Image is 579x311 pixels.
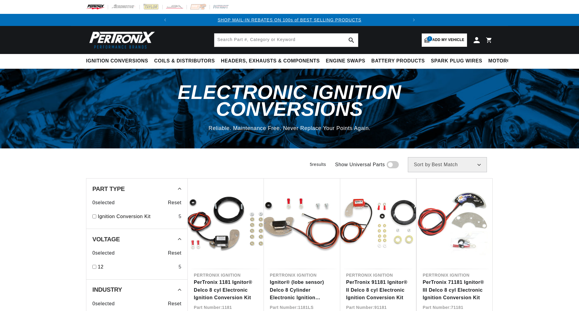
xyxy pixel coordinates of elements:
[422,33,467,47] a: 1Add my vehicle
[86,58,148,64] span: Ignition Conversions
[488,58,524,64] span: Motorcycle
[168,249,181,257] span: Reset
[414,162,430,167] span: Sort by
[92,287,122,293] span: Industry
[178,263,181,271] div: 5
[368,54,428,68] summary: Battery Products
[71,14,508,26] slideshow-component: Translation missing: en.sections.announcements.announcement_bar
[209,125,370,131] span: Reliable. Maintenance Free. Never Replace Your Points Again.
[214,33,358,47] input: Search Part #, Category or Keyword
[168,199,181,207] span: Reset
[168,300,181,308] span: Reset
[154,58,215,64] span: Coils & Distributors
[428,54,485,68] summary: Spark Plug Wires
[98,263,176,271] a: 12
[171,17,408,23] div: Announcement
[194,278,258,302] a: PerTronix 1181 Ignitor® Delco 8 cyl Electronic Ignition Conversion Kit
[432,37,464,43] span: Add my vehicle
[159,14,171,26] button: Translation missing: en.sections.announcements.previous_announcement
[178,81,401,120] span: Electronic Ignition Conversions
[218,54,323,68] summary: Headers, Exhausts & Components
[408,157,487,172] select: Sort by
[427,36,432,41] span: 1
[98,213,176,221] a: Ignition Conversion Kit
[345,33,358,47] button: search button
[310,162,326,167] span: 5 results
[92,300,115,308] span: 0 selected
[485,54,527,68] summary: Motorcycle
[92,186,125,192] span: Part Type
[221,58,320,64] span: Headers, Exhausts & Components
[171,17,408,23] div: 1 of 2
[323,54,368,68] summary: Engine Swaps
[423,278,486,302] a: PerTronix 71181 Ignitor® III Delco 8 cyl Electronic Ignition Conversion Kit
[92,236,120,242] span: Voltage
[335,161,385,169] span: Show Universal Parts
[326,58,365,64] span: Engine Swaps
[86,30,155,50] img: Pertronix
[92,199,115,207] span: 0 selected
[178,213,181,221] div: 5
[408,14,420,26] button: Translation missing: en.sections.announcements.next_announcement
[270,278,334,302] a: Ignitor® (lobe sensor) Delco 8 Cylinder Electronic Ignition Conversion Kit
[86,54,151,68] summary: Ignition Conversions
[92,249,115,257] span: 0 selected
[431,58,482,64] span: Spark Plug Wires
[151,54,218,68] summary: Coils & Distributors
[218,17,361,22] a: SHOP MAIL-IN REBATES ON 100s of BEST SELLING PRODUCTS
[346,278,410,302] a: PerTronix 91181 Ignitor® II Delco 8 cyl Electronic Ignition Conversion Kit
[371,58,425,64] span: Battery Products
